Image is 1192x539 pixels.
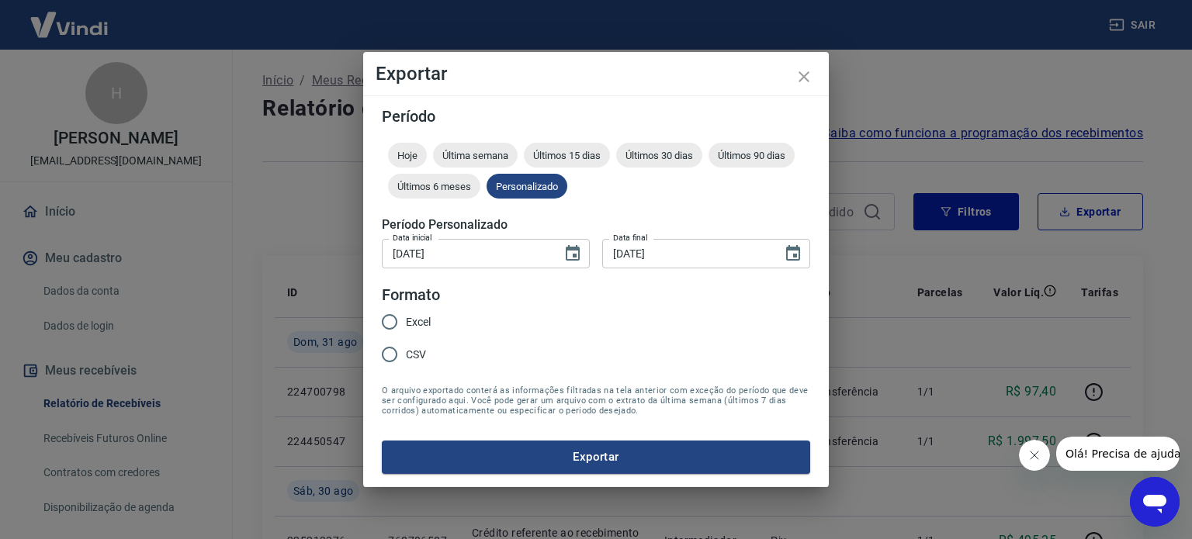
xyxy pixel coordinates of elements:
button: close [785,58,823,95]
button: Choose date, selected date is 1 de ago de 2025 [557,238,588,269]
span: Última semana [433,150,518,161]
div: Últimos 6 meses [388,174,480,199]
span: CSV [406,347,426,363]
input: DD/MM/YYYY [602,239,771,268]
legend: Formato [382,284,440,306]
div: Últimos 90 dias [709,143,795,168]
div: Personalizado [487,174,567,199]
span: O arquivo exportado conterá as informações filtradas na tela anterior com exceção do período que ... [382,385,810,416]
span: Últimos 15 dias [524,150,610,161]
h5: Período [382,109,810,124]
iframe: Botão para abrir a janela de mensagens [1130,477,1180,527]
h5: Período Personalizado [382,217,810,233]
span: Excel [406,314,431,330]
button: Choose date, selected date is 31 de ago de 2025 [778,238,809,269]
div: Última semana [433,143,518,168]
span: Personalizado [487,181,567,192]
span: Últimos 6 meses [388,181,480,192]
div: Últimos 30 dias [616,143,702,168]
label: Data inicial [393,232,432,244]
iframe: Fechar mensagem [1019,440,1050,471]
div: Últimos 15 dias [524,143,610,168]
label: Data final [613,232,648,244]
span: Olá! Precisa de ajuda? [9,11,130,23]
span: Últimos 30 dias [616,150,702,161]
div: Hoje [388,143,427,168]
span: Últimos 90 dias [709,150,795,161]
span: Hoje [388,150,427,161]
iframe: Mensagem da empresa [1056,437,1180,471]
button: Exportar [382,441,810,473]
input: DD/MM/YYYY [382,239,551,268]
h4: Exportar [376,64,816,83]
